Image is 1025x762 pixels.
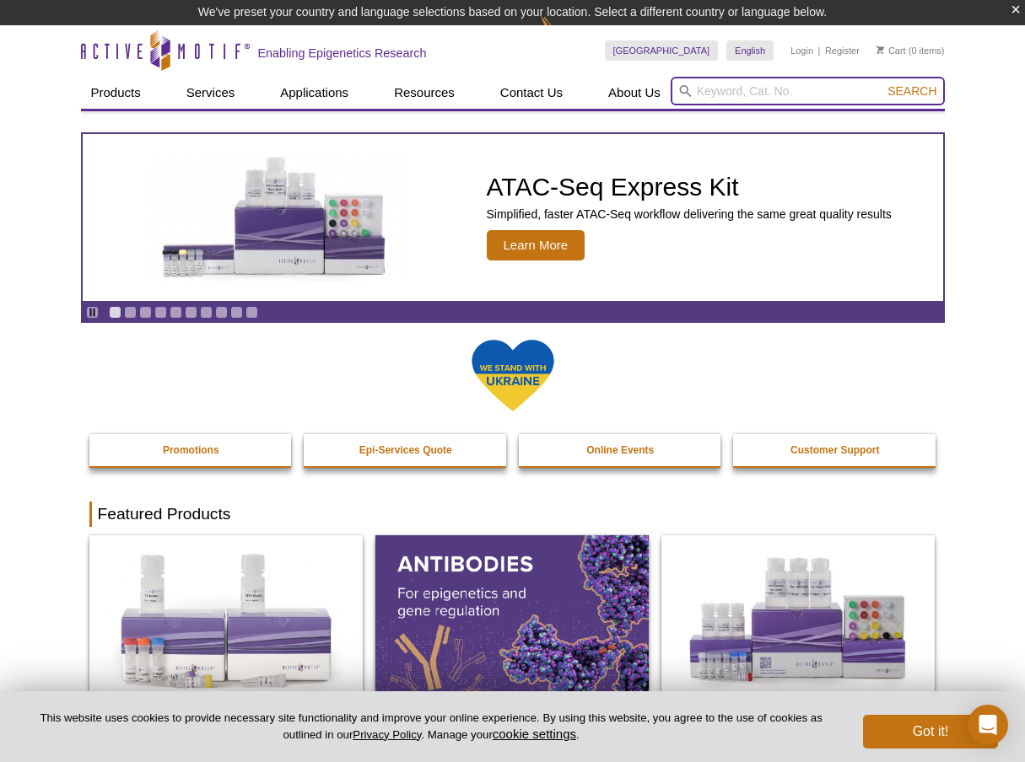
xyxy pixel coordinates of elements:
a: Go to slide 2 [124,306,137,319]
img: DNA Library Prep Kit for Illumina [89,535,363,700]
input: Keyword, Cat. No. [671,77,945,105]
p: This website uses cookies to provide necessary site functionality and improve your online experie... [27,711,835,743]
a: Epi-Services Quote [304,434,508,466]
article: ATAC-Seq Express Kit [83,134,943,301]
button: cookie settings [493,727,576,741]
a: Go to slide 8 [215,306,228,319]
a: Login [790,45,813,56]
div: Open Intercom Messenger [968,705,1008,745]
img: CUT&Tag-IT® Express Assay Kit [661,535,935,700]
a: English [726,40,774,61]
a: About Us [598,77,671,109]
a: Go to slide 7 [200,306,213,319]
a: Register [825,45,860,56]
a: Go to slide 3 [139,306,152,319]
img: Change Here [540,13,585,52]
strong: Epi-Services Quote [359,444,452,456]
strong: Customer Support [790,444,879,456]
strong: Promotions [163,444,219,456]
a: Toggle autoplay [86,306,99,319]
img: ATAC-Seq Express Kit [137,153,415,282]
h2: Enabling Epigenetics Research [258,46,427,61]
a: Go to slide 9 [230,306,243,319]
a: Contact Us [490,77,573,109]
p: Simplified, faster ATAC-Seq workflow delivering the same great quality results [487,207,892,222]
a: Go to slide 10 [245,306,258,319]
h2: ATAC-Seq Express Kit [487,174,892,200]
li: (0 items) [877,40,945,61]
img: All Antibodies [375,535,649,700]
button: Got it! [863,715,998,749]
a: Products [81,77,151,109]
img: We Stand With Ukraine [471,338,555,413]
a: Services [176,77,245,109]
a: Go to slide 5 [170,306,182,319]
a: Promotions [89,434,294,466]
img: Your Cart [877,46,884,54]
a: Resources [384,77,465,109]
a: Go to slide 4 [154,306,167,319]
a: Go to slide 1 [109,306,121,319]
strong: Online Events [586,444,654,456]
a: Privacy Policy [353,728,421,741]
a: ATAC-Seq Express Kit ATAC-Seq Express Kit Simplified, faster ATAC-Seq workflow delivering the sam... [83,134,943,301]
a: Cart [877,45,906,56]
button: Search [882,83,941,99]
span: Search [887,84,936,98]
span: Learn More [487,230,585,260]
a: Applications [270,77,359,109]
h2: Featured Products [89,502,936,527]
a: Go to slide 6 [185,306,197,319]
a: [GEOGRAPHIC_DATA] [605,40,719,61]
a: Online Events [519,434,723,466]
li: | [818,40,821,61]
a: Customer Support [733,434,937,466]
